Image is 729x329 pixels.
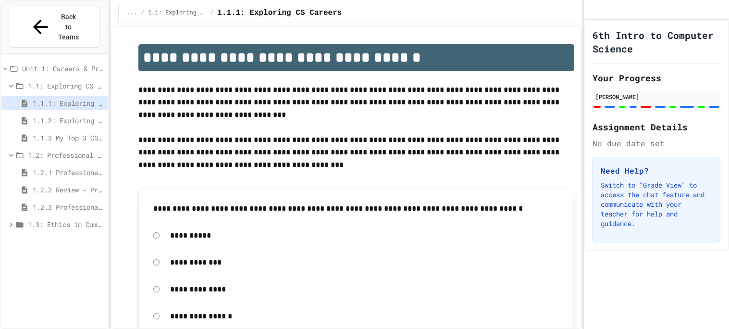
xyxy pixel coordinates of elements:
span: ... [126,9,137,17]
span: 1.1.2: Exploring CS Careers - Review [33,115,104,126]
h2: Assignment Details [593,120,720,134]
h1: 6th Intro to Computer Science [593,28,720,55]
span: 1.1: Exploring CS Careers [148,9,206,17]
span: Unit 1: Careers & Professionalism [22,63,104,74]
span: 1.1.3 My Top 3 CS Careers! [33,133,104,143]
span: 1.2.2 Review - Professional Communication [33,185,104,195]
p: Switch to "Grade View" to access the chat feature and communicate with your teacher for help and ... [601,180,712,228]
span: 1.1.1: Exploring CS Careers [217,7,342,19]
span: 1.1: Exploring CS Careers [28,81,104,91]
span: / [210,9,213,17]
button: Back to Teams [9,7,100,48]
span: 1.2: Professional Communication [28,150,104,160]
div: [PERSON_NAME] [595,92,717,101]
h3: Need Help? [601,165,712,177]
span: Back to Teams [57,12,80,42]
h2: Your Progress [593,71,720,85]
span: 1.2.1 Professional Communication [33,167,104,177]
span: 1.3: Ethics in Computing [28,219,104,229]
span: / [141,9,144,17]
span: 1.2.3 Professional Communication Challenge [33,202,104,212]
span: 1.1.1: Exploring CS Careers [33,98,104,108]
div: No due date set [593,138,720,149]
